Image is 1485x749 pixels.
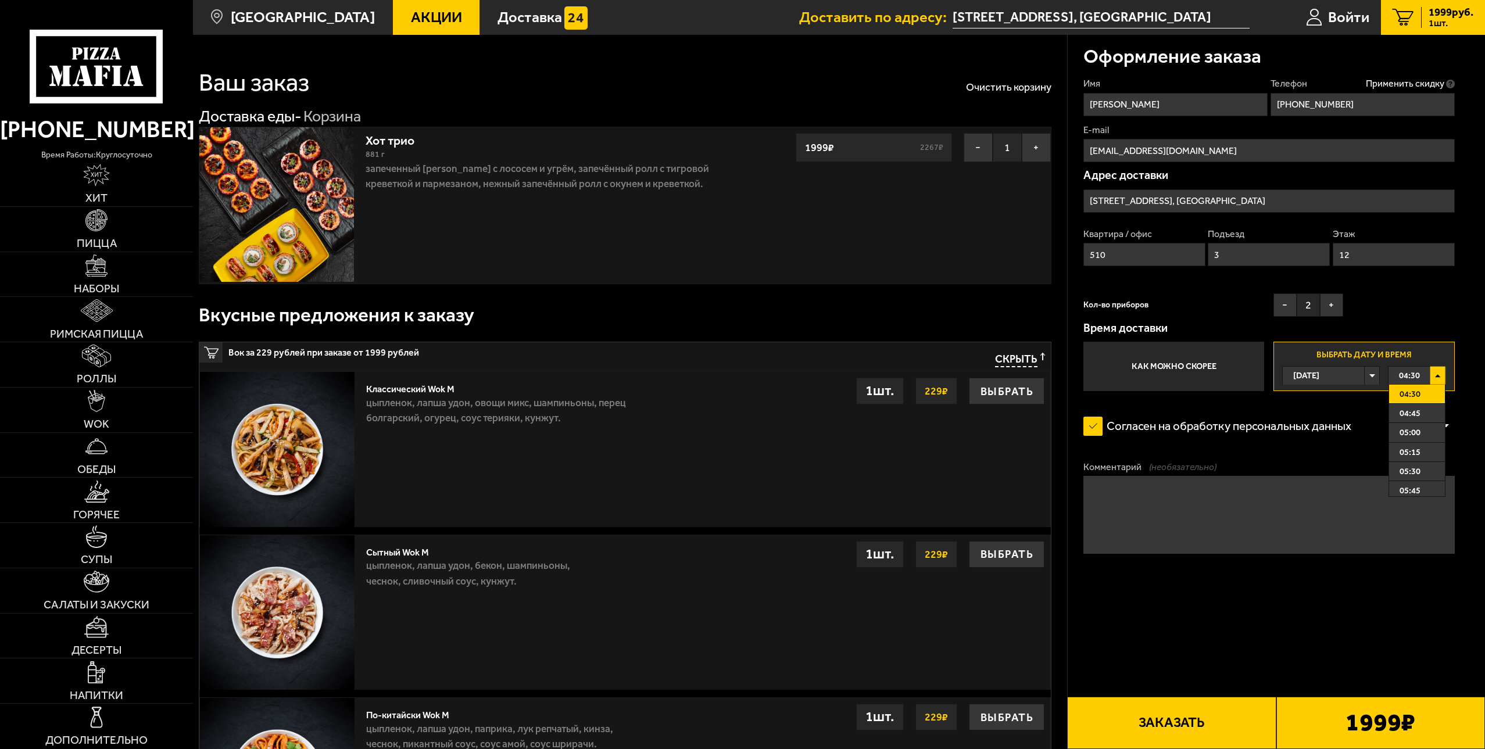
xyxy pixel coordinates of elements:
[199,371,1051,526] a: Классический Wok Mцыпленок, лапша удон, овощи микс, шампиньоны, перец болгарский, огурец, соус те...
[922,380,951,402] strong: 229 ₽
[1400,482,1420,500] span: 05:45
[498,10,562,25] span: Доставка
[922,543,951,565] strong: 229 ₽
[564,6,588,30] img: 15daf4d41897b9f0e9f617042186c801.svg
[1273,293,1297,317] button: −
[366,704,647,721] div: По-китайски Wok M
[366,558,600,594] p: цыпленок, лапша удон, бекон, шампиньоны, чеснок, сливочный соус, кунжут.
[964,133,993,162] button: −
[918,144,946,152] s: 2267 ₽
[1271,93,1455,116] input: +7 (
[969,378,1044,404] button: Выбрать
[1083,301,1148,309] span: Кол-во приборов
[1400,385,1420,403] span: 04:30
[71,644,121,655] span: Десерты
[1022,133,1051,162] button: +
[45,734,148,746] span: Дополнительно
[1083,124,1455,137] label: E-mail
[81,554,112,565] span: Супы
[1083,170,1455,181] p: Адрес доставки
[366,161,735,192] p: Запеченный [PERSON_NAME] с лососем и угрём, Запечённый ролл с тигровой креветкой и пармезаном, Не...
[366,395,639,432] p: цыпленок, лапша удон, овощи микс, шампиньоны, перец болгарский, огурец, соус терияки, кунжут.
[1083,411,1367,442] label: Согласен на обработку персональных данных
[199,535,1051,690] a: Сытный Wok Mцыпленок, лапша удон, бекон, шампиньоны, чеснок, сливочный соус, кунжут.Выбрать229₽1шт.
[1400,443,1420,461] span: 05:15
[1400,424,1420,442] span: 05:00
[1083,322,1455,334] p: Время доставки
[1271,77,1455,90] label: Телефон
[366,128,430,148] a: Хот трио
[993,133,1022,162] span: 1
[856,704,904,730] div: 1 шт.
[366,541,600,558] div: Сытный Wok M
[1083,46,1261,66] h3: Оформление заказа
[77,238,117,249] span: Пицца
[969,541,1044,568] button: Выбрать
[70,690,123,701] span: Напитки
[802,137,837,159] strong: 1999 ₽
[1399,367,1420,385] span: 04:30
[1149,461,1216,474] span: (необязательно)
[966,82,1051,92] button: Очистить корзину
[44,599,149,610] span: Салаты и закуски
[1083,77,1268,90] label: Имя
[1083,93,1268,116] input: Имя
[799,10,953,25] span: Доставить по адресу:
[366,378,639,395] div: Классический Wok M
[74,283,119,294] span: Наборы
[231,10,375,25] span: [GEOGRAPHIC_DATA]
[1083,228,1205,241] label: Квартира / офис
[856,378,904,404] div: 1 шт.
[1400,463,1420,481] span: 05:30
[199,305,474,324] h3: Вкусные предложения к заказу
[1320,293,1343,317] button: +
[1067,697,1276,749] button: Заказать
[1083,342,1264,391] label: Как можно скорее
[922,706,951,728] strong: 229 ₽
[50,328,143,339] span: Римская пицца
[1297,293,1320,317] span: 2
[1333,228,1455,241] label: Этаж
[366,149,385,159] span: 881 г
[1273,342,1454,391] label: Выбрать дату и время
[77,373,116,384] span: Роллы
[1429,7,1473,18] span: 1999 руб.
[199,70,309,95] h1: Ваш заказ
[1083,461,1455,474] label: Комментарий
[73,509,120,520] span: Горячее
[1328,10,1369,25] span: Войти
[84,418,109,429] span: WOK
[1400,404,1420,422] span: 04:45
[228,342,739,357] span: Вок за 229 рублей при заказе от 1999 рублей
[856,541,904,568] div: 1 шт.
[199,107,302,126] a: Доставка еды-
[411,10,462,25] span: Акции
[1429,19,1473,28] span: 1 шт.
[1293,367,1319,385] span: [DATE]
[1366,77,1444,90] span: Применить скидку
[1208,228,1330,241] label: Подъезд
[85,192,108,203] span: Хит
[995,353,1037,367] span: Скрыть
[1083,139,1455,162] input: @
[969,704,1044,730] button: Выбрать
[303,106,361,127] div: Корзина
[1346,710,1415,735] b: 1999 ₽
[77,464,116,475] span: Обеды
[995,353,1045,367] button: Скрыть
[953,7,1250,28] input: Ваш адрес доставки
